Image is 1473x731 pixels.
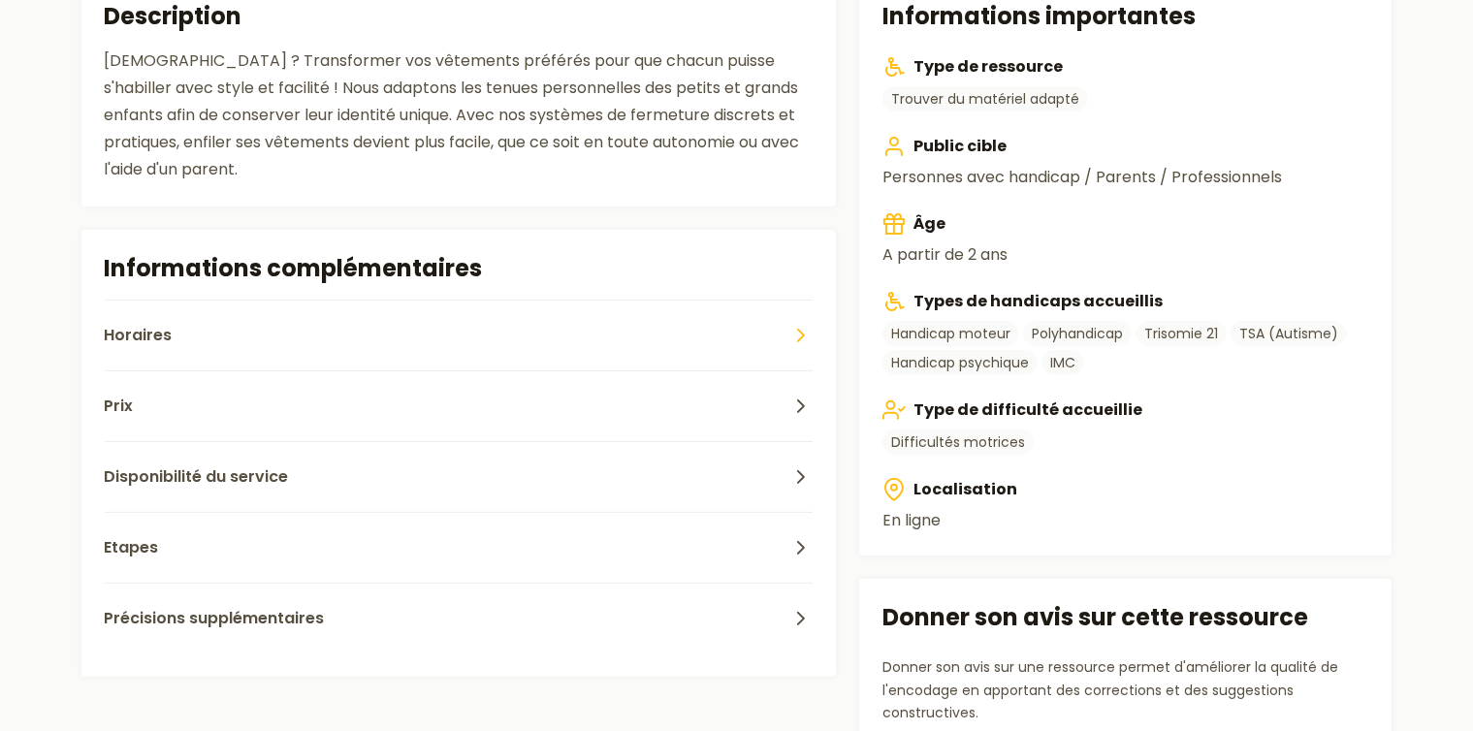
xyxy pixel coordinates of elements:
a: Handicap moteur [882,321,1019,346]
h3: Localisation [882,478,1368,501]
p: A partir de 2 ans [882,243,1368,267]
span: Précisions supplémentaires [105,607,325,630]
a: Polyhandicap [1023,321,1132,346]
button: Prix [105,370,814,441]
h2: Informations complémentaires [105,253,814,284]
h3: Public cible [882,135,1368,158]
button: Disponibilité du service [105,441,814,512]
button: Précisions supplémentaires [105,583,814,653]
span: Disponibilité du service [105,465,289,489]
a: TSA (Autisme) [1231,321,1347,346]
h2: Description [105,1,814,32]
a: IMC [1041,350,1084,375]
button: Horaires [105,300,814,370]
h3: Type de ressource [882,55,1368,79]
a: Handicap psychique [882,350,1038,375]
a: Difficultés motrices [882,429,1034,455]
span: Etapes [105,536,159,559]
span: Horaires [105,324,173,347]
h2: Donner son avis sur cette ressource [882,602,1368,633]
p: Donner son avis sur une ressource permet d'améliorer la qualité de l'encodage en apportant des co... [882,656,1368,725]
button: Etapes [105,512,814,583]
a: Trouver du matériel adapté [882,86,1088,111]
span: Prix [105,395,134,418]
div: [DEMOGRAPHIC_DATA] ? Transformer vos vêtements préférés pour que chacun puisse s'habiller avec st... [105,48,814,183]
h3: Âge [882,212,1368,236]
a: Trisomie 21 [1136,321,1227,346]
p: Personnes avec handicap / Parents / Professionnels [882,166,1368,189]
h3: Type de difficulté accueillie [882,398,1368,422]
p: En ligne [882,509,1368,532]
h3: Types de handicaps accueillis [882,290,1368,313]
h2: Informations importantes [882,1,1368,32]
